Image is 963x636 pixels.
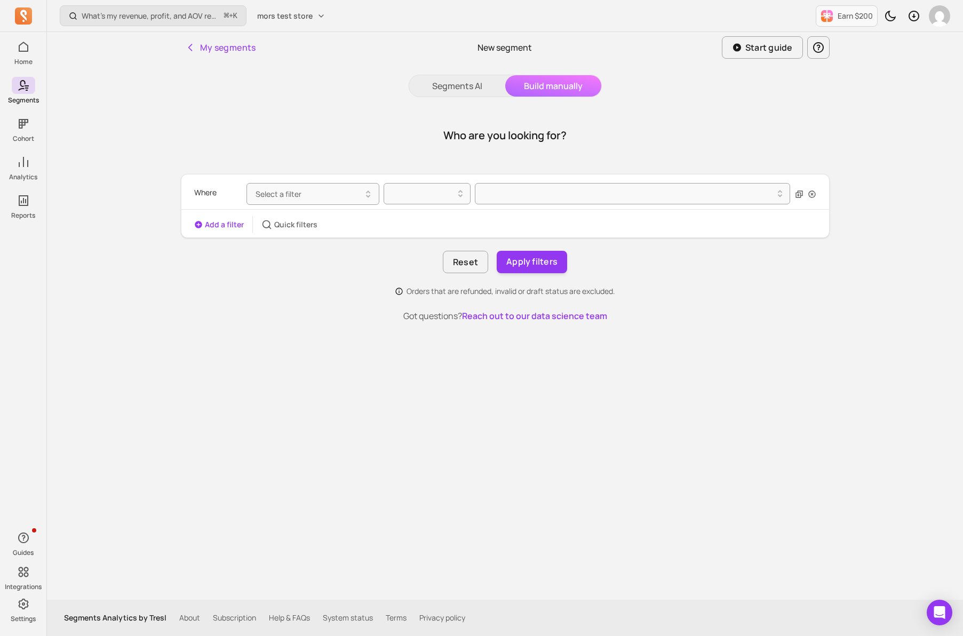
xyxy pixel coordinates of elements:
button: What’s my revenue, profit, and AOV recently?⌘+K [60,5,246,26]
button: mors test store [251,6,332,26]
p: Integrations [5,583,42,591]
button: Quick filters [261,219,317,230]
a: Subscription [213,613,256,623]
div: Open Intercom Messenger [927,600,952,625]
p: Cohort [13,134,34,143]
button: Reset [443,251,488,273]
a: About [179,613,200,623]
p: What’s my revenue, profit, and AOV recently? [82,11,220,21]
p: Orders that are refunded, invalid or draft status are excluded. [407,286,615,297]
span: + [224,10,237,21]
button: Start guide [722,36,803,59]
button: Earn $200 [816,5,878,27]
kbd: K [233,12,237,20]
a: Terms [386,613,407,623]
p: Settings [11,615,36,623]
button: Reach out to our data science team [462,309,607,322]
a: Privacy policy [419,613,465,623]
img: avatar [929,5,950,27]
button: Guides [12,527,35,559]
p: Segments [8,96,39,105]
h1: Who are you looking for? [443,128,567,143]
button: Apply filters [497,251,567,273]
p: Home [14,58,33,66]
button: Build manually [505,75,601,97]
button: My segments [181,37,260,58]
p: Segments Analytics by Tresl [64,613,166,623]
kbd: ⌘ [224,10,229,23]
p: Got questions? [181,309,830,322]
p: Reports [11,211,35,220]
span: mors test store [257,11,313,21]
button: Select a filter [246,183,379,205]
p: Where [194,183,217,202]
a: Help & FAQs [269,613,310,623]
p: Earn $200 [838,11,873,21]
button: Toggle dark mode [880,5,901,27]
p: Analytics [9,173,37,181]
button: Add a filter [194,219,244,230]
span: Select a filter [256,189,301,199]
p: Start guide [745,41,793,54]
p: Guides [13,548,34,557]
p: Quick filters [274,219,317,230]
button: Segments AI [409,75,505,97]
a: System status [323,613,373,623]
p: New segment [477,41,532,54]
